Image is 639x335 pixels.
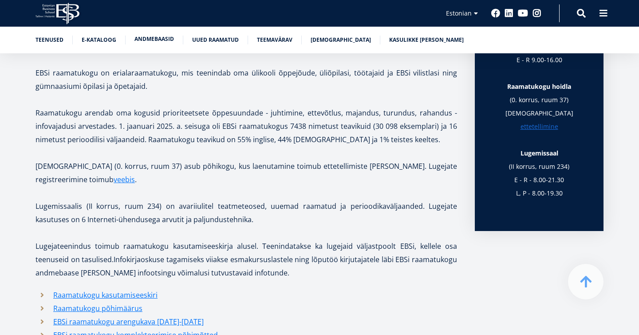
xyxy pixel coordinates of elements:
[82,36,116,44] a: E-kataloog
[134,35,174,44] a: Andmebaasid
[389,36,464,44] a: Kasulikke [PERSON_NAME]
[491,9,500,18] a: Facebook
[35,160,457,186] p: [DEMOGRAPHIC_DATA] (0. korrus, ruum 37) asub põhikogu, kus laenutamine toimub ettetellimiste [PER...
[518,9,528,18] a: Youtube
[53,315,204,328] a: EBSi raamatukogu arengukava [DATE]-[DATE]
[505,9,513,18] a: Linkedin
[521,120,558,133] a: ettetellimine
[35,239,457,279] p: Lugejateenindus toimub raamatukogu kasutamiseeskirja alusel. Teenindatakse ka lugejaid väljastpoo...
[35,199,457,226] p: Lugemissaalis (II korrus, ruum 234) on avariiulitel teatmeteosed, uuemad raamatud ja perioodikavä...
[521,149,558,157] strong: Lugemissaal
[493,173,586,187] p: E - R - 8.00-21.30
[53,288,158,302] a: Raamatukogu kasutamiseeskiri
[192,36,239,44] a: Uued raamatud
[114,173,135,186] a: veebis
[35,36,63,44] a: Teenused
[509,162,569,171] b: (II korrus, ruum 234)
[493,80,586,133] p: (0. korrus, ruum 37) [DEMOGRAPHIC_DATA]
[35,66,457,93] p: EBSi raamatukogu on erialaraamatukogu, mis teenindab oma ülikooli õppejõude, üliõpilasi, töötajai...
[493,187,586,213] p: L, P - 8.00-19.30
[53,302,142,315] a: Raamatukogu põhimäärus
[493,27,586,80] p: Konsultant (II korrus, ruum 235) E - R 9.00-16.00
[311,36,371,44] a: [DEMOGRAPHIC_DATA]
[532,9,541,18] a: Instagram
[257,36,292,44] a: Teemavärav
[35,106,457,146] p: Raamatukogu arendab oma kogusid prioriteetsete õppesuundade - juhtimine, ettevõtlus, majandus, tu...
[507,82,571,91] strong: Raamatukogu hoidla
